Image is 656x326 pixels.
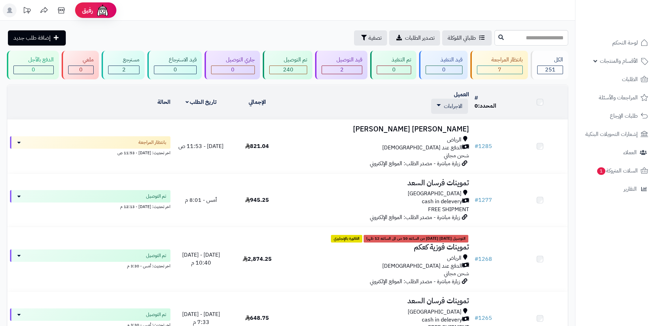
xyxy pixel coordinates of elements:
span: 0 [442,66,446,74]
span: # [475,196,478,204]
div: اخر تحديث: أمس - 3:30 م [10,262,170,269]
span: المراجعات والأسئلة [599,93,638,102]
div: 0 [14,66,53,74]
div: 2 [322,66,362,74]
span: الطلبات [622,75,638,84]
span: شحن مجاني [444,269,469,278]
a: #1265 [475,314,492,322]
div: ملغي [68,56,94,64]
span: 0 [475,102,478,110]
span: السلات المتروكة [596,166,638,176]
a: إضافة طلب جديد [8,30,66,46]
div: قيد الاسترجاع [154,56,197,64]
span: 0 [79,66,83,74]
span: 945.25 [245,196,269,204]
a: الاجراءات [437,102,462,110]
span: cash in delevery [422,198,462,206]
span: زيارة مباشرة - مصدر الطلب: الموقع الإلكتروني [370,277,460,286]
div: 7 [477,66,523,74]
a: #1268 [475,255,492,263]
a: تصدير الطلبات [389,30,440,46]
a: الكل251 [529,51,570,79]
span: تم التوصيل [146,252,166,259]
span: 0 [32,66,35,74]
span: طلباتي المُوكلة [448,34,476,42]
span: 251 [545,66,555,74]
a: قيد التنفيذ 0 [418,51,469,79]
a: بانتظار المراجعة 7 [469,51,530,79]
span: [DATE] - [DATE] 10:40 م [182,251,220,267]
div: 0 [69,66,94,74]
span: # [475,314,478,322]
a: الحالة [157,98,170,106]
a: المراجعات والأسئلة [580,89,652,106]
span: 1 [597,167,606,175]
a: طلباتي المُوكلة [442,30,492,46]
img: logo-2.png [609,7,649,21]
button: تصفية [354,30,387,46]
a: تاريخ الطلب [186,98,217,106]
a: تم التوصيل 240 [261,51,314,79]
span: [DATE] - 11:53 ص [178,142,223,150]
span: التوصيل [DATE] [DATE] من الساعه 10 ص الى الساعه 12 ظهرا [364,235,468,243]
span: [GEOGRAPHIC_DATA] [408,308,461,316]
div: 0 [377,66,411,74]
span: الفاتورة بالإنجليزي [331,235,362,243]
span: الرياض [447,136,461,144]
span: إشعارات التحويلات البنكية [585,129,638,139]
a: جاري التوصيل 0 [203,51,261,79]
span: 2,874.25 [243,255,272,263]
span: 648.75 [245,314,269,322]
span: 0 [174,66,177,74]
div: الدفع بالآجل [13,56,54,64]
a: قيد الاسترجاع 0 [146,51,203,79]
span: شحن مجاني [444,151,469,160]
div: قيد التنفيذ [426,56,462,64]
span: FREE SHIPMENT [428,205,469,214]
span: تم التوصيل [146,193,166,200]
span: # [475,142,478,150]
h3: [PERSON_NAME] [PERSON_NAME] [288,125,469,133]
span: الدفع عند [DEMOGRAPHIC_DATA] [382,144,462,152]
div: 0 [426,66,462,74]
span: أمس - 8:01 م [185,196,217,204]
span: زيارة مباشرة - مصدر الطلب: الموقع الإلكتروني [370,213,460,221]
span: تصدير الطلبات [405,34,435,42]
a: لوحة التحكم [580,34,652,51]
h3: تموينات فرسان السعد [288,297,469,305]
div: المحدد: [475,102,509,110]
h3: تموينات فوزية كعكم [288,243,469,251]
span: التقارير [624,184,637,194]
span: 0 [231,66,235,74]
a: تم التنفيذ 0 [369,51,418,79]
span: الأقسام والمنتجات [600,56,638,66]
span: 7 [498,66,501,74]
span: [GEOGRAPHIC_DATA] [408,190,461,198]
a: # [475,94,478,102]
a: الإجمالي [249,98,266,106]
span: بانتظار المراجعة [138,139,166,146]
div: مسترجع [108,56,139,64]
a: الطلبات [580,71,652,88]
span: الاجراءات [444,102,462,110]
div: 0 [211,66,254,74]
span: الرياض [447,254,461,262]
a: تحديثات المنصة [18,3,35,19]
div: الكل [537,56,563,64]
span: العملاء [623,148,637,157]
div: 0 [154,66,196,74]
div: قيد التوصيل [322,56,362,64]
a: طلبات الإرجاع [580,108,652,124]
div: 240 [270,66,307,74]
a: التقارير [580,181,652,197]
span: # [475,255,478,263]
h3: تموينات فرسان السعد [288,179,469,187]
a: العملاء [580,144,652,161]
span: زيارة مباشرة - مصدر الطلب: الموقع الإلكتروني [370,159,460,168]
span: cash in delevery [422,316,462,324]
div: اخر تحديث: [DATE] - 12:13 م [10,202,170,210]
a: السلات المتروكة1 [580,162,652,179]
span: رفيق [82,6,93,14]
a: الدفع بالآجل 0 [6,51,60,79]
a: #1277 [475,196,492,204]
